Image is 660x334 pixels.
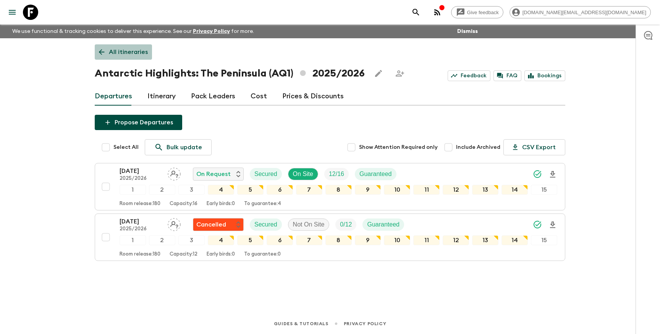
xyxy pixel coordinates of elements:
p: On Request [196,169,231,179]
button: [DATE]2025/2026Assign pack leaderFlash Pack cancellationSecuredNot On SiteTrip FillGuaranteed1234... [95,213,565,261]
div: 3 [178,185,205,195]
svg: Synced Successfully [533,169,542,179]
p: Capacity: 12 [170,251,197,257]
div: 12 [443,185,469,195]
p: All itineraries [109,47,148,57]
a: Privacy Policy [344,319,386,328]
div: 11 [413,185,440,195]
div: 9 [355,185,381,195]
p: 12 / 16 [329,169,344,179]
a: Cost [251,87,267,106]
a: Give feedback [451,6,503,18]
p: Guaranteed [367,220,400,229]
button: Dismiss [455,26,480,37]
div: 2 [149,185,175,195]
div: 10 [384,235,410,245]
div: 7 [296,185,322,195]
div: Secured [250,168,282,180]
p: Not On Site [293,220,325,229]
div: 2 [149,235,175,245]
p: [DATE] [120,166,162,176]
div: 1 [120,185,146,195]
a: Guides & Tutorials [274,319,328,328]
p: Room release: 180 [120,201,160,207]
div: 5 [237,185,264,195]
p: Secured [254,169,277,179]
svg: Synced Successfully [533,220,542,229]
div: 3 [178,235,205,245]
div: 7 [296,235,322,245]
div: Trip Fill [324,168,349,180]
a: Privacy Policy [193,29,230,34]
p: Guaranteed [359,169,392,179]
span: Give feedback [463,10,503,15]
div: 15 [531,185,557,195]
div: 1 [120,235,146,245]
p: Capacity: 16 [170,201,197,207]
a: Bulk update [145,139,212,155]
span: Select All [113,143,139,151]
p: 0 / 12 [340,220,352,229]
p: To guarantee: 0 [244,251,281,257]
p: On Site [293,169,313,179]
div: Secured [250,218,282,231]
span: Share this itinerary [392,66,408,81]
div: 10 [384,185,410,195]
div: 4 [208,185,234,195]
a: Departures [95,87,132,106]
span: Include Archived [456,143,500,151]
div: 14 [501,235,528,245]
div: 12 [443,235,469,245]
div: 8 [325,235,352,245]
button: CSV Export [503,139,565,155]
span: Show Attention Required only [359,143,438,151]
button: search adventures [408,5,424,20]
p: Early birds: 0 [207,251,235,257]
button: menu [5,5,20,20]
div: Not On Site [288,218,330,231]
span: [DOMAIN_NAME][EMAIL_ADDRESS][DOMAIN_NAME] [518,10,650,15]
button: Propose Departures [95,115,182,130]
div: 13 [472,235,498,245]
div: 11 [413,235,440,245]
div: On Site [288,168,318,180]
p: [DATE] [120,217,162,226]
p: We use functional & tracking cookies to deliver this experience. See our for more. [9,24,257,38]
div: 4 [208,235,234,245]
p: 2025/2026 [120,176,162,182]
a: FAQ [493,70,521,81]
svg: Download Onboarding [548,170,557,179]
div: 5 [237,235,264,245]
button: [DATE]2025/2026Assign pack leaderOn RequestSecuredOn SiteTrip FillGuaranteed123456789101112131415... [95,163,565,210]
span: Assign pack leader [168,220,181,226]
a: Feedback [448,70,490,81]
p: 2025/2026 [120,226,162,232]
div: 9 [355,235,381,245]
p: Room release: 180 [120,251,160,257]
p: Bulk update [167,143,202,152]
div: 15 [531,235,557,245]
a: Itinerary [147,87,176,106]
button: Edit this itinerary [371,66,386,81]
p: To guarantee: 4 [244,201,281,207]
p: Early birds: 0 [207,201,235,207]
a: Prices & Discounts [282,87,344,106]
span: Assign pack leader [168,170,181,176]
h1: Antarctic Highlights: The Peninsula (AQ1) 2025/2026 [95,66,365,81]
div: [DOMAIN_NAME][EMAIL_ADDRESS][DOMAIN_NAME] [510,6,651,18]
div: Trip Fill [335,218,356,231]
div: 8 [325,185,352,195]
div: 6 [267,235,293,245]
div: Flash Pack cancellation [193,218,244,231]
a: Bookings [524,70,565,81]
a: Pack Leaders [191,87,235,106]
p: Secured [254,220,277,229]
div: 14 [501,185,528,195]
div: 6 [267,185,293,195]
p: Cancelled [196,220,226,229]
div: 13 [472,185,498,195]
a: All itineraries [95,44,152,60]
svg: Download Onboarding [548,220,557,230]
